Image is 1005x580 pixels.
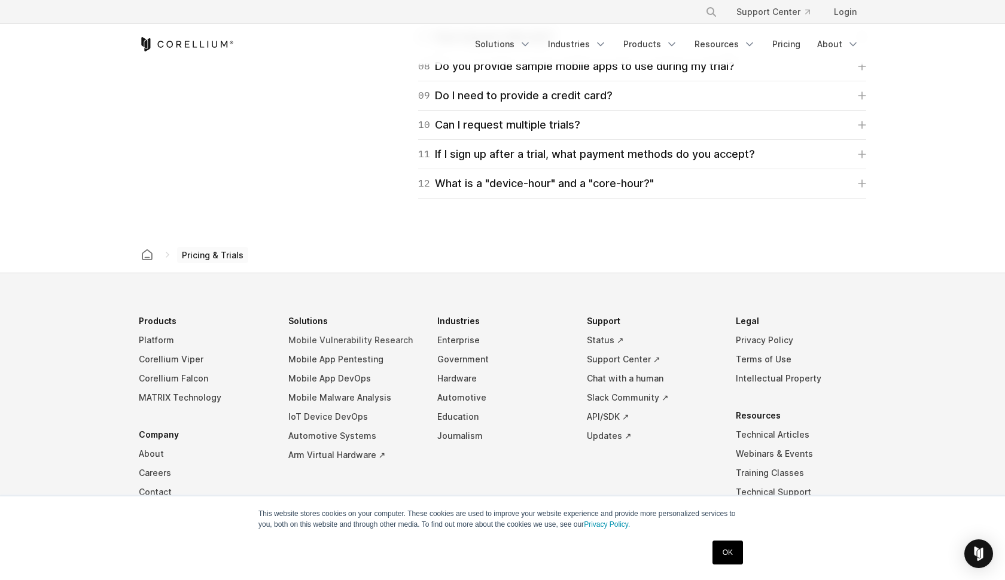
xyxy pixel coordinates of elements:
[541,33,614,55] a: Industries
[437,350,568,369] a: Government
[418,117,866,133] a: 10Can I request multiple trials?
[288,350,419,369] a: Mobile App Pentesting
[584,520,630,529] a: Privacy Policy.
[736,463,866,483] a: Training Classes
[587,407,717,426] a: API/SDK ↗
[177,247,248,264] span: Pricing & Trials
[288,445,419,465] a: Arm Virtual Hardware ↗
[418,117,580,133] div: Can I request multiple trials?
[691,1,866,23] div: Navigation Menu
[139,369,269,388] a: Corellium Falcon
[139,388,269,407] a: MATRIX Technology
[736,350,866,369] a: Terms of Use
[418,58,866,75] a: 08Do you provide sample mobile apps to use during my trial?
[418,117,430,133] span: 10
[437,388,568,407] a: Automotive
[418,146,866,163] a: 11If I sign up after a trial, what payment methods do you accept?
[418,87,613,104] div: Do I need to provide a credit card?
[701,1,722,23] button: Search
[736,331,866,350] a: Privacy Policy
[616,33,685,55] a: Products
[765,33,808,55] a: Pricing
[736,444,866,463] a: Webinars & Events
[418,87,866,104] a: 09Do I need to provide a credit card?
[288,388,419,407] a: Mobile Malware Analysis
[418,58,430,75] span: 08
[418,175,866,192] a: 12What is a "device-hour" and a "core-hour?"
[139,463,269,483] a: Careers
[288,407,419,426] a: IoT Device DevOps
[437,369,568,388] a: Hardware
[736,369,866,388] a: Intellectual Property
[736,483,866,502] a: Technical Support
[468,33,866,55] div: Navigation Menu
[418,146,755,163] div: If I sign up after a trial, what payment methods do you accept?
[139,483,269,502] a: Contact
[587,331,717,350] a: Status ↗
[136,246,158,263] a: Corellium home
[288,331,419,350] a: Mobile Vulnerability Research
[418,58,735,75] div: Do you provide sample mobile apps to use during my trial?
[437,426,568,445] a: Journalism
[587,350,717,369] a: Support Center ↗
[288,369,419,388] a: Mobile App DevOps
[139,350,269,369] a: Corellium Viper
[418,87,430,104] span: 09
[587,426,717,445] a: Updates ↗
[139,312,866,570] div: Navigation Menu
[258,508,747,530] p: This website stores cookies on your computer. These cookies are used to improve your website expe...
[288,426,419,445] a: Automotive Systems
[437,407,568,426] a: Education
[587,388,717,407] a: Slack Community ↗
[727,1,820,23] a: Support Center
[139,331,269,350] a: Platform
[687,33,763,55] a: Resources
[418,175,430,192] span: 12
[810,33,866,55] a: About
[468,33,538,55] a: Solutions
[139,37,234,51] a: Corellium Home
[437,331,568,350] a: Enterprise
[964,539,993,568] div: Open Intercom Messenger
[587,369,717,388] a: Chat with a human
[736,425,866,444] a: Technical Articles
[418,146,430,163] span: 11
[712,541,743,564] a: OK
[139,444,269,463] a: About
[824,1,866,23] a: Login
[418,175,654,192] div: What is a "device-hour" and a "core-hour?"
